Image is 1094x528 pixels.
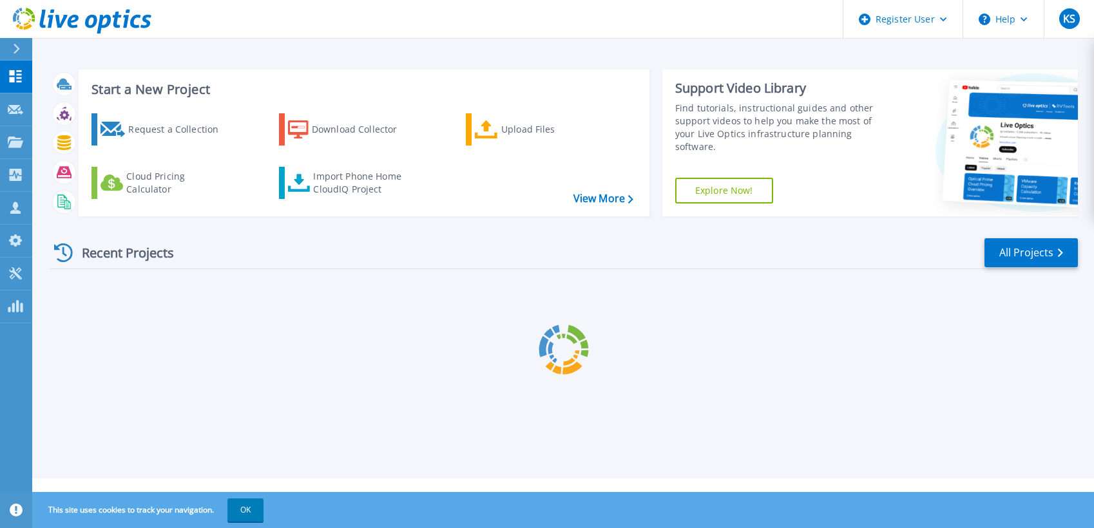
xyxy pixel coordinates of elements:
[501,117,604,142] div: Upload Files
[675,102,885,153] div: Find tutorials, instructional guides and other support videos to help you make the most of your L...
[466,113,609,146] a: Upload Files
[1063,14,1075,24] span: KS
[573,193,633,205] a: View More
[312,117,415,142] div: Download Collector
[675,178,773,203] a: Explore Now!
[279,113,423,146] a: Download Collector
[984,238,1078,267] a: All Projects
[126,170,229,196] div: Cloud Pricing Calculator
[91,82,633,97] h3: Start a New Project
[675,80,885,97] div: Support Video Library
[35,498,264,522] span: This site uses cookies to track your navigation.
[313,170,414,196] div: Import Phone Home CloudIQ Project
[91,167,235,199] a: Cloud Pricing Calculator
[227,498,264,522] button: OK
[128,117,231,142] div: Request a Collection
[91,113,235,146] a: Request a Collection
[50,237,191,269] div: Recent Projects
